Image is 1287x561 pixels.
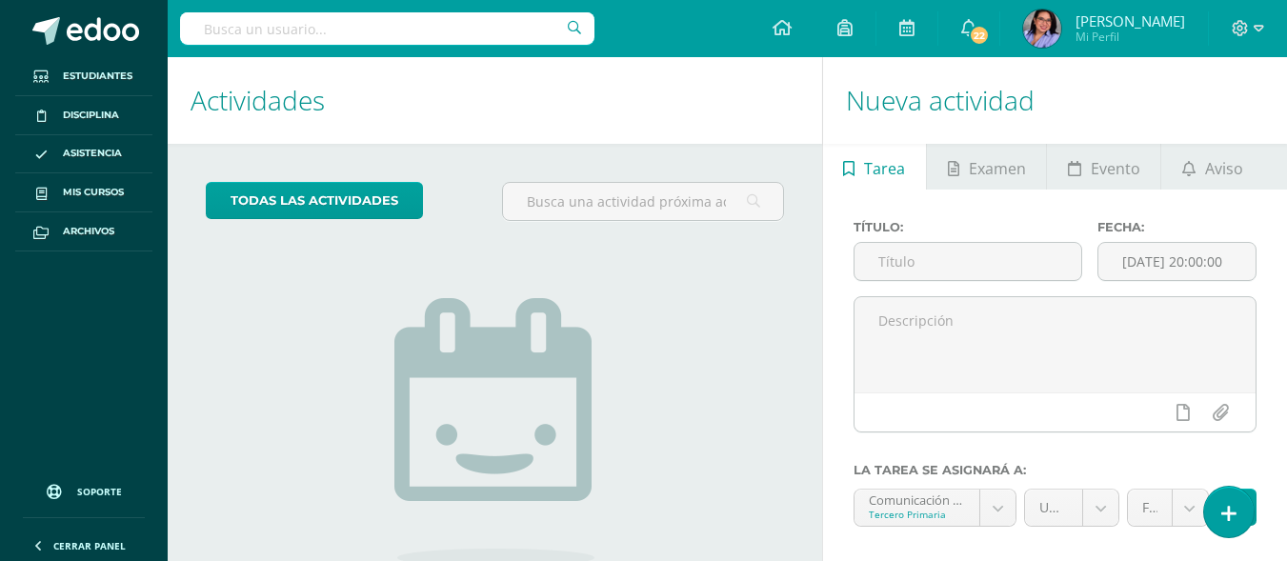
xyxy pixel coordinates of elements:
[15,173,152,212] a: Mis cursos
[63,146,122,161] span: Asistencia
[15,57,152,96] a: Estudiantes
[869,490,966,508] div: Comunicación y Lenguaje,Idioma Español 'A'
[206,182,423,219] a: todas las Actividades
[1039,490,1068,526] span: Unidad 4
[823,144,926,190] a: Tarea
[191,57,799,144] h1: Actividades
[854,463,1257,477] label: La tarea se asignará a:
[1076,11,1185,30] span: [PERSON_NAME]
[846,57,1264,144] h1: Nueva actividad
[77,485,122,498] span: Soporte
[63,185,124,200] span: Mis cursos
[1097,220,1257,234] label: Fecha:
[53,539,126,552] span: Cerrar panel
[864,146,905,191] span: Tarea
[63,224,114,239] span: Archivos
[869,508,966,521] div: Tercero Primaria
[63,108,119,123] span: Disciplina
[1091,146,1140,191] span: Evento
[855,490,1016,526] a: Comunicación y Lenguaje,Idioma Español 'A'Tercero Primaria
[15,135,152,174] a: Asistencia
[1025,490,1118,526] a: Unidad 4
[15,212,152,251] a: Archivos
[969,146,1026,191] span: Examen
[855,243,1081,280] input: Título
[1023,10,1061,48] img: a07f8062d36f651b29b4b4d8f24c68a3.png
[1205,146,1243,191] span: Aviso
[1142,490,1157,526] span: FORMATIVO (70.0%)
[180,12,594,45] input: Busca un usuario...
[63,69,132,84] span: Estudiantes
[1047,144,1160,190] a: Evento
[1098,243,1256,280] input: Fecha de entrega
[1161,144,1263,190] a: Aviso
[1128,490,1208,526] a: FORMATIVO (70.0%)
[503,183,782,220] input: Busca una actividad próxima aquí...
[854,220,1082,234] label: Título:
[969,25,990,46] span: 22
[927,144,1046,190] a: Examen
[15,96,152,135] a: Disciplina
[1076,29,1185,45] span: Mi Perfil
[23,466,145,512] a: Soporte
